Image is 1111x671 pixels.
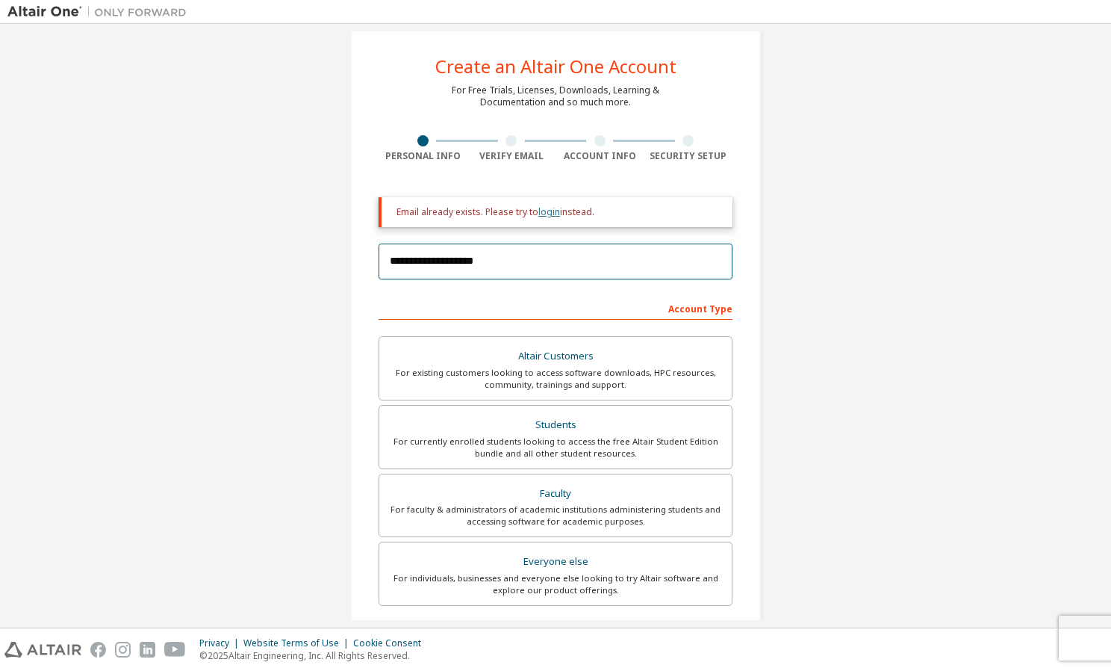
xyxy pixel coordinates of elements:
[353,637,430,649] div: Cookie Consent
[164,642,186,658] img: youtube.svg
[388,415,723,436] div: Students
[7,4,194,19] img: Altair One
[388,504,723,528] div: For faculty & administrators of academic institutions administering students and accessing softwa...
[467,150,556,162] div: Verify Email
[115,642,131,658] img: instagram.svg
[4,642,81,658] img: altair_logo.svg
[435,58,676,75] div: Create an Altair One Account
[396,206,721,218] div: Email already exists. Please try to instead.
[388,483,723,504] div: Faculty
[379,150,467,162] div: Personal Info
[388,551,723,572] div: Everyone else
[388,367,723,391] div: For existing customers looking to access software downloads, HPC resources, community, trainings ...
[199,649,430,662] p: © 2025 Altair Engineering, Inc. All Rights Reserved.
[379,296,732,320] div: Account Type
[140,642,155,658] img: linkedin.svg
[90,642,106,658] img: facebook.svg
[538,205,560,218] a: login
[644,150,733,162] div: Security Setup
[388,572,723,596] div: For individuals, businesses and everyone else looking to try Altair software and explore our prod...
[452,84,659,108] div: For Free Trials, Licenses, Downloads, Learning & Documentation and so much more.
[243,637,353,649] div: Website Terms of Use
[199,637,243,649] div: Privacy
[555,150,644,162] div: Account Info
[388,346,723,367] div: Altair Customers
[388,436,723,460] div: For currently enrolled students looking to access the free Altair Student Edition bundle and all ...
